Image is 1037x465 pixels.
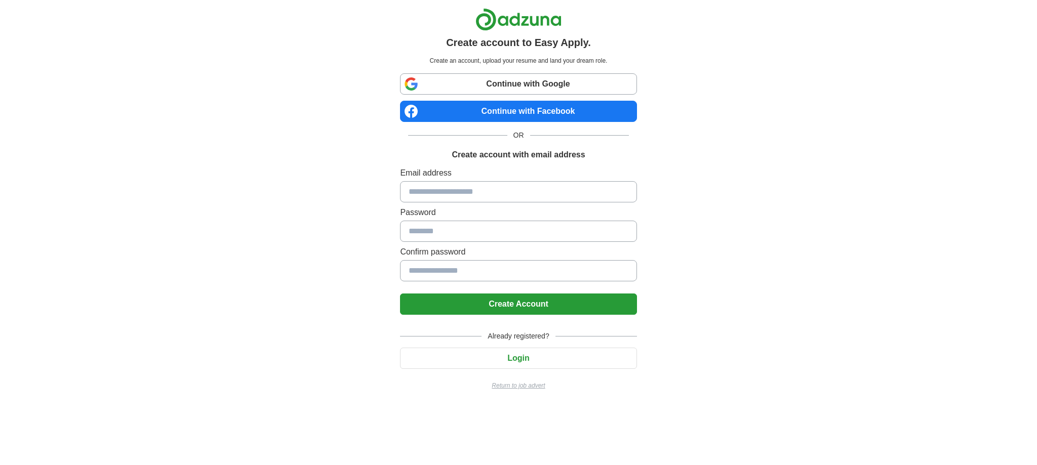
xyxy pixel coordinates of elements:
[400,381,636,390] a: Return to job advert
[400,206,636,219] label: Password
[400,354,636,362] a: Login
[452,149,585,161] h1: Create account with email address
[475,8,562,31] img: Adzuna logo
[402,56,634,65] p: Create an account, upload your resume and land your dream role.
[400,348,636,369] button: Login
[507,130,530,141] span: OR
[400,246,636,258] label: Confirm password
[400,293,636,315] button: Create Account
[400,101,636,122] a: Continue with Facebook
[400,167,636,179] label: Email address
[446,35,591,50] h1: Create account to Easy Apply.
[482,331,555,342] span: Already registered?
[400,73,636,95] a: Continue with Google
